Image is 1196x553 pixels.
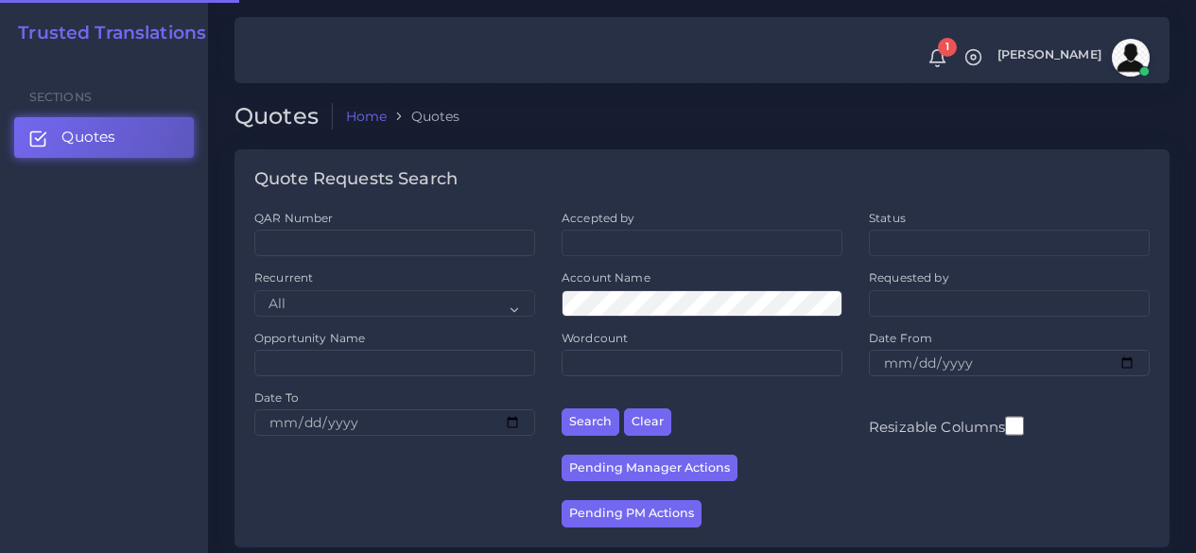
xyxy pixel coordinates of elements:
h2: Quotes [234,103,333,130]
label: Recurrent [254,269,313,285]
label: Wordcount [562,330,628,346]
a: Trusted Translations [5,23,206,44]
img: avatar [1112,39,1150,77]
a: Quotes [14,117,194,157]
button: Pending Manager Actions [562,455,737,482]
label: Date To [254,389,299,406]
span: 1 [938,38,957,57]
a: [PERSON_NAME]avatar [988,39,1156,77]
button: Clear [624,408,671,436]
span: [PERSON_NAME] [997,49,1101,61]
label: Requested by [869,269,949,285]
a: Home [346,107,388,126]
label: Accepted by [562,210,635,226]
h4: Quote Requests Search [254,169,458,190]
label: Account Name [562,269,650,285]
li: Quotes [387,107,459,126]
a: 1 [921,48,954,68]
label: Resizable Columns [869,414,1024,438]
label: Status [869,210,906,226]
label: Opportunity Name [254,330,365,346]
button: Pending PM Actions [562,500,702,527]
label: QAR Number [254,210,333,226]
button: Search [562,408,619,436]
span: Quotes [61,127,115,147]
span: Sections [29,90,92,104]
input: Resizable Columns [1005,414,1024,438]
label: Date From [869,330,932,346]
